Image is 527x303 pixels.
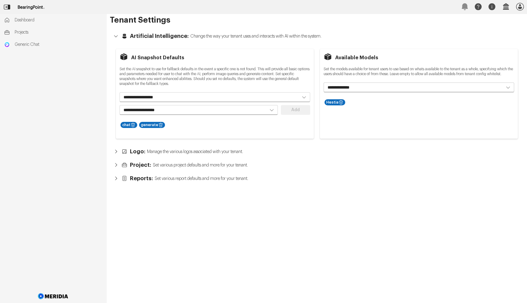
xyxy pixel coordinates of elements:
span: Artificial Intelligence: [130,33,189,39]
h3: Available Models [335,55,378,60]
span: Project: [130,162,151,168]
button: Add [281,105,310,115]
button: Artificial Intelligence:Change the way your tenant uses and interacts with AI within the system. [110,29,524,43]
a: Projects [1,26,106,38]
span: Manage the various logos associated with your tenant. [147,148,243,155]
button: Logo:Manage the various logos associated with your tenant. [110,145,524,158]
span: Reports: [130,175,153,181]
span: Projects [15,29,103,35]
span: Logo: [130,148,145,155]
span: Set the AI snapshot to use for fallback defaults in the event a specific one is not found. This w... [120,67,310,86]
span: Generic Chat [15,42,103,48]
a: Dashboard [1,14,106,26]
span: Change the way your tenant uses and interacts with AI within the system. [190,33,321,39]
span: Set various report defaults and more for your tenant. [155,175,248,182]
img: Meridia Logo [37,290,70,303]
span: Set various project defaults and more for your tenant. [153,162,248,168]
a: Generic ChatGeneric Chat [1,38,106,51]
div: anthropic.claude-v4-sonnet - aws/chat/anthropic.claude-v4-sonnet [324,99,345,105]
button: Project:Set various project defaults and more for your tenant. [110,158,524,172]
div: chat/generate - aws claude 4.1 Opus - be27a335-8586-4920-8e33-6a4832c14e4a [139,122,165,128]
h1: Tenant Settings [110,17,524,23]
img: Generic Chat [4,42,10,48]
img: Customer Logo [14,2,48,13]
h3: AI Snapshot Defaults [131,55,184,60]
span: Set the models available for tenant users to use based on whats available to the tenant as a whol... [324,67,514,76]
span: Dashboard [15,17,103,23]
button: Reports:Set various report defaults and more for your tenant. [110,172,524,185]
div: chat/generate - aws claude 4.1 Opus - be27a335-8586-4920-8e33-6a4832c14e4a [120,122,137,128]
